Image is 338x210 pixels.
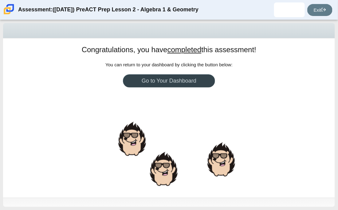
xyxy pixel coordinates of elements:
[307,4,332,16] a: Exit
[2,3,15,16] img: Carmen School of Science & Technology
[53,6,198,14] thspan: ([DATE]) PreACT Prep Lesson 2 - Algebra 1 & Geometry
[314,7,321,13] thspan: Exit
[201,45,256,54] thspan: this assessment!
[123,74,215,87] a: Go to Your Dashboard
[167,45,202,54] u: completed
[105,62,233,67] span: You can return to your dashboard by clicking the button below:
[18,6,53,14] thspan: Assessment:
[285,5,294,15] img: arrianna.cortes.MwKWlI
[82,45,167,54] thspan: Congratulations, you have
[2,11,15,17] a: Carmen School of Science & Technology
